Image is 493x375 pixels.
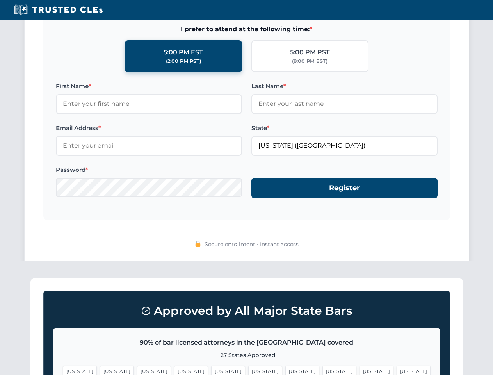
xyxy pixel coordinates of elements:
[56,165,242,175] label: Password
[56,94,242,114] input: Enter your first name
[53,300,440,321] h3: Approved by All Major State Bars
[56,136,242,155] input: Enter your email
[251,82,438,91] label: Last Name
[166,57,201,65] div: (2:00 PM PST)
[251,178,438,198] button: Register
[56,123,242,133] label: Email Address
[251,136,438,155] input: Florida (FL)
[292,57,327,65] div: (8:00 PM EST)
[290,47,330,57] div: 5:00 PM PST
[251,94,438,114] input: Enter your last name
[205,240,299,248] span: Secure enrollment • Instant access
[56,24,438,34] span: I prefer to attend at the following time:
[12,4,105,16] img: Trusted CLEs
[56,82,242,91] label: First Name
[63,351,431,359] p: +27 States Approved
[195,241,201,247] img: 🔒
[63,337,431,348] p: 90% of bar licensed attorneys in the [GEOGRAPHIC_DATA] covered
[251,123,438,133] label: State
[164,47,203,57] div: 5:00 PM EST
